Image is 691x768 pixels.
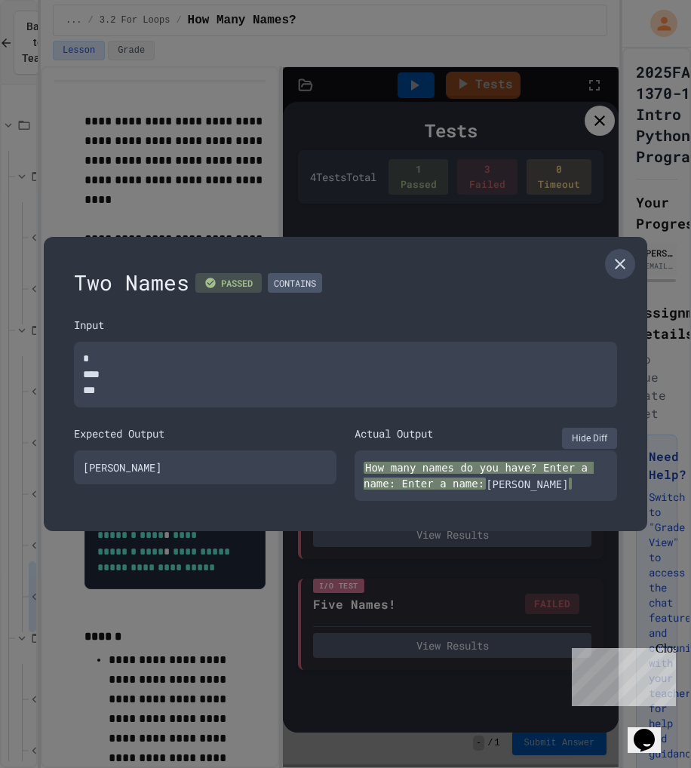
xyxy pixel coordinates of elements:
button: Hide Diff [562,428,617,449]
div: Two Names [74,267,617,299]
iframe: chat widget [566,642,676,706]
div: CONTAINS [268,273,322,293]
div: Input [74,317,617,333]
div: Actual Output [355,425,433,441]
div: PASSED [195,273,262,293]
div: Chat with us now!Close [6,6,104,96]
iframe: chat widget [628,708,676,753]
div: [PERSON_NAME] [74,450,336,484]
span: [PERSON_NAME] [486,478,569,490]
div: Expected Output [74,425,336,441]
span: How many names do you have? Enter a name: Enter a name: [364,462,594,490]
